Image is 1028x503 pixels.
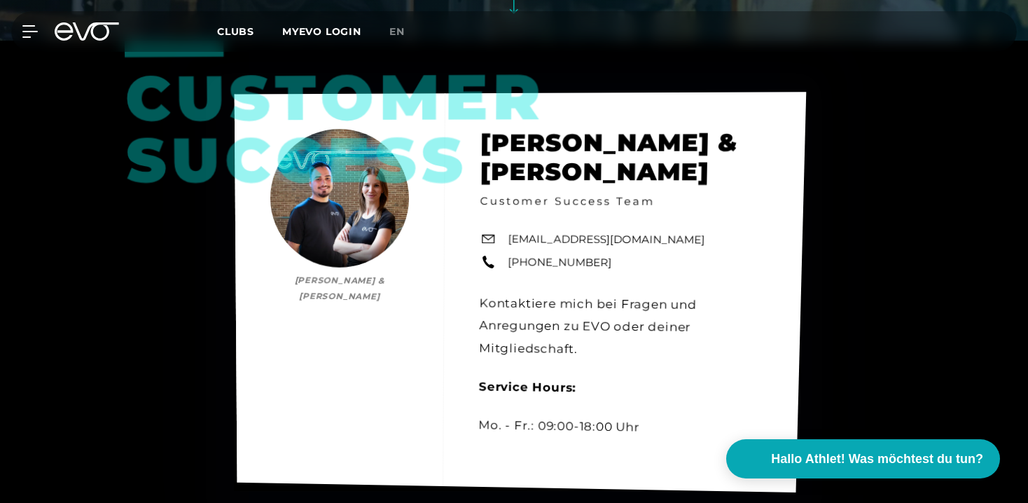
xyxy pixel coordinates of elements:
a: MYEVO LOGIN [282,25,361,38]
span: en [389,25,405,38]
span: Hallo Athlet! Was möchtest du tun? [771,450,983,469]
a: en [389,24,422,40]
a: Clubs [217,25,282,38]
button: Hallo Athlet! Was möchtest du tun? [726,439,1000,478]
a: [EMAIL_ADDRESS][DOMAIN_NAME] [508,231,704,248]
span: Clubs [217,25,254,38]
a: [PHONE_NUMBER] [508,254,612,270]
